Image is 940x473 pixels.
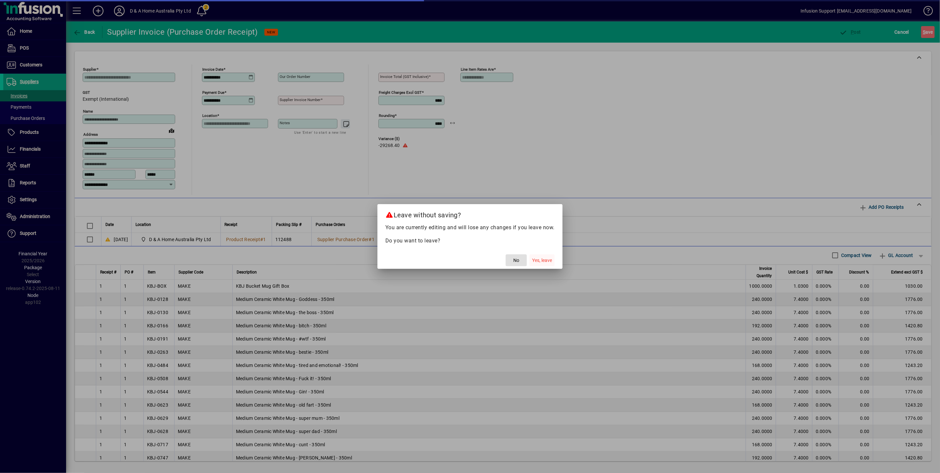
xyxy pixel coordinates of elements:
[506,254,527,266] button: No
[377,204,563,223] h2: Leave without saving?
[385,237,555,245] p: Do you want to leave?
[385,224,555,232] p: You are currently editing and will lose any changes if you leave now.
[513,257,519,264] span: No
[529,254,555,266] button: Yes, leave
[532,257,552,264] span: Yes, leave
